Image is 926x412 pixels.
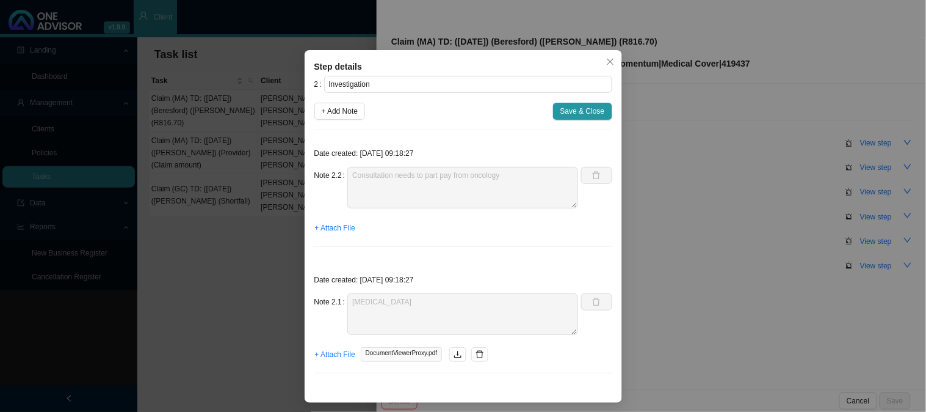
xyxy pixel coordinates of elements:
span: DocumentViewerProxy.pdf [361,347,442,362]
button: + Add Note [314,103,366,120]
label: 2 [314,76,324,93]
button: Save & Close [553,103,612,120]
p: Date created: [DATE] 09:18:27 [314,147,612,160]
span: download [454,350,462,359]
button: Close [602,53,619,70]
button: + Attach File [314,346,356,363]
label: Note 2.1 [314,293,348,311]
span: + Attach File [315,348,355,361]
p: Date created: [DATE] 09:18:27 [314,274,612,286]
button: + Attach File [314,219,356,237]
span: Save & Close [560,105,605,117]
span: + Attach File [315,222,355,234]
textarea: Consultation needs to part pay from oncology [347,167,578,208]
span: + Add Note [322,105,358,117]
div: Step details [314,60,612,73]
span: close [606,57,615,66]
label: Note 2.2 [314,167,348,184]
textarea: [MEDICAL_DATA] [347,293,578,335]
span: delete [476,350,484,359]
